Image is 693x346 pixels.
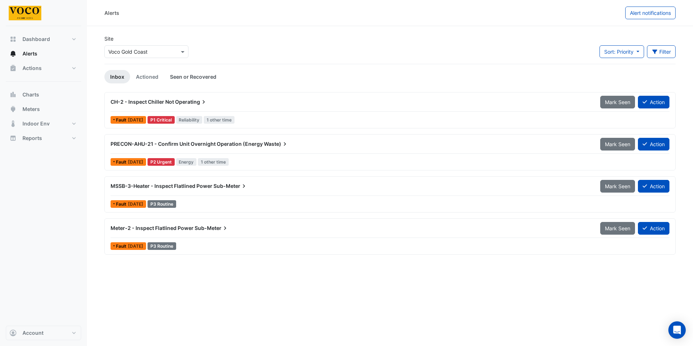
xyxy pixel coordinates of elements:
[6,61,81,75] button: Actions
[148,242,176,250] div: P3 Routine
[198,158,229,166] span: 1 other time
[668,321,686,339] div: Open Intercom Messenger
[600,222,635,235] button: Mark Seen
[22,120,50,127] span: Indoor Env
[111,225,194,231] span: Meter-2 - Inspect Flatlined Power
[600,138,635,151] button: Mark Seen
[116,202,128,206] span: Fault
[6,131,81,145] button: Reports
[22,106,40,113] span: Meters
[605,183,630,189] span: Mark Seen
[647,45,676,58] button: Filter
[22,135,42,142] span: Reports
[213,182,248,190] span: Sub-Meter
[104,9,119,17] div: Alerts
[638,180,669,193] button: Action
[22,329,43,337] span: Account
[604,49,634,55] span: Sort: Priority
[116,160,128,164] span: Fault
[22,91,39,98] span: Charts
[9,65,17,72] app-icon: Actions
[6,102,81,116] button: Meters
[630,10,671,16] span: Alert notifications
[128,117,143,123] span: Wed 23-Jul-2025 13:30 AEST
[104,35,113,42] label: Site
[164,70,222,83] a: Seen or Recovered
[176,116,203,124] span: Reliability
[104,70,130,83] a: Inbox
[600,180,635,193] button: Mark Seen
[9,36,17,43] app-icon: Dashboard
[9,106,17,113] app-icon: Meters
[116,244,128,248] span: Fault
[175,98,207,106] span: Operating
[9,50,17,57] app-icon: Alerts
[111,141,263,147] span: PRECON-AHU-21 - Confirm Unit Overnight Operation (Energy
[605,141,630,147] span: Mark Seen
[605,99,630,105] span: Mark Seen
[9,6,41,20] img: Company Logo
[600,96,635,108] button: Mark Seen
[111,99,174,105] span: CH-2 - Inspect Chiller Not
[128,159,143,165] span: Fri 08-Aug-2025 23:45 AEST
[6,87,81,102] button: Charts
[148,116,175,124] div: P1 Critical
[605,225,630,231] span: Mark Seen
[116,118,128,122] span: Fault
[9,135,17,142] app-icon: Reports
[6,32,81,46] button: Dashboard
[128,243,143,249] span: Tue 05-Aug-2025 15:30 AEST
[638,222,669,235] button: Action
[9,91,17,98] app-icon: Charts
[6,46,81,61] button: Alerts
[625,7,676,19] button: Alert notifications
[22,65,42,72] span: Actions
[130,70,164,83] a: Actioned
[148,200,176,208] div: P3 Routine
[111,183,212,189] span: MSSB-3-Heater - Inspect Flatlined Power
[204,116,235,124] span: 1 other time
[638,96,669,108] button: Action
[195,225,229,232] span: Sub-Meter
[6,326,81,340] button: Account
[638,138,669,151] button: Action
[176,158,197,166] span: Energy
[128,201,143,207] span: Tue 05-Aug-2025 15:45 AEST
[264,140,289,148] span: Waste)
[22,36,50,43] span: Dashboard
[6,116,81,131] button: Indoor Env
[148,158,175,166] div: P2 Urgent
[599,45,644,58] button: Sort: Priority
[9,120,17,127] app-icon: Indoor Env
[22,50,37,57] span: Alerts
